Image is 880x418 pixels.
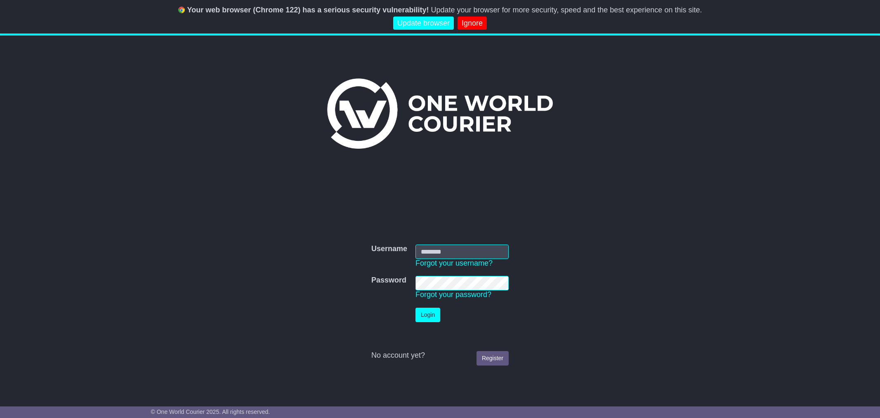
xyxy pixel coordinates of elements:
button: Login [415,308,440,322]
span: © One World Courier 2025. All rights reserved. [151,408,270,415]
label: Username [371,245,407,254]
img: One World [327,78,552,149]
div: No account yet? [371,351,509,360]
a: Register [477,351,509,366]
a: Forgot your password? [415,290,491,299]
a: Ignore [458,17,487,30]
label: Password [371,276,406,285]
span: Update your browser for more security, speed and the best experience on this site. [431,6,702,14]
a: Update browser [393,17,454,30]
a: Forgot your username? [415,259,493,267]
b: Your web browser (Chrome 122) has a serious security vulnerability! [187,6,429,14]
